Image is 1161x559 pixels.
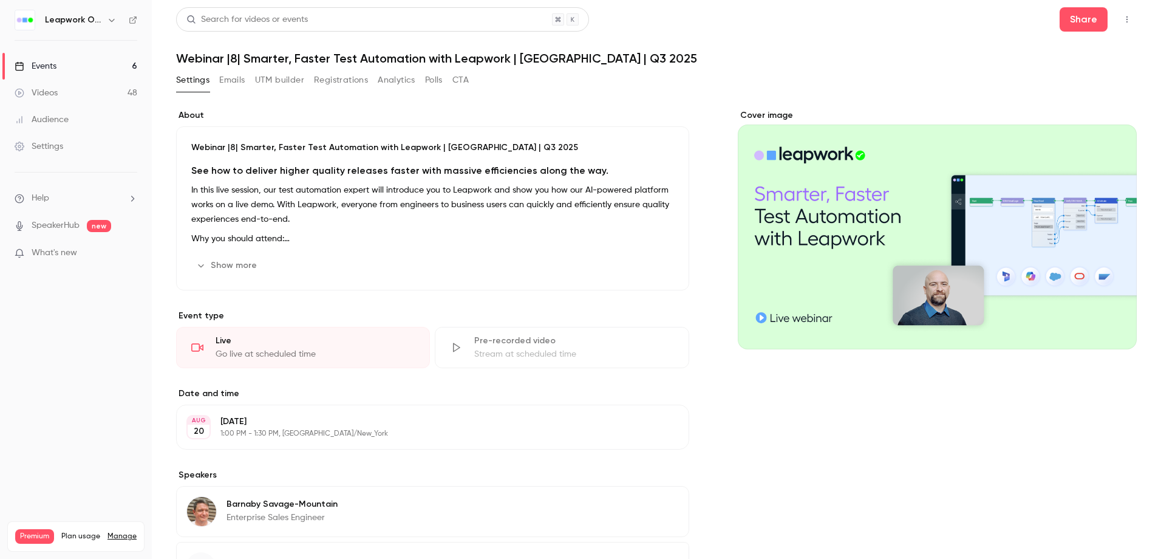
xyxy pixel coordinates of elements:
[176,388,689,400] label: Date and time
[176,327,430,368] div: LiveGo live at scheduled time
[314,70,368,90] button: Registrations
[188,416,209,425] div: AUG
[45,14,102,26] h6: Leapwork Online Event
[219,70,245,90] button: Emails
[61,532,100,541] span: Plan usage
[226,512,338,524] p: Enterprise Sales Engineer
[226,498,338,510] p: Barnaby Savage-Mountain
[176,486,689,537] div: Barnaby Savage-Mountain Barnaby Savage-MountainEnterprise Sales Engineer
[87,220,111,232] span: new
[176,109,689,122] label: About
[191,231,674,246] p: Why you should attend:
[176,310,689,322] p: Event type
[216,335,415,347] div: Live
[15,87,58,99] div: Videos
[220,429,625,439] p: 1:00 PM - 1:30 PM, [GEOGRAPHIC_DATA]/New_York
[123,248,137,259] iframe: Noticeable Trigger
[194,425,204,437] p: 20
[186,13,308,26] div: Search for videos or events
[32,219,80,232] a: SpeakerHub
[32,247,77,259] span: What's new
[435,327,689,368] div: Pre-recorded videoStream at scheduled time
[255,70,304,90] button: UTM builder
[425,70,443,90] button: Polls
[176,70,209,90] button: Settings
[176,51,1137,66] h1: Webinar |8| Smarter, Faster Test Automation with Leapwork | [GEOGRAPHIC_DATA] | Q3 2025
[474,348,673,360] div: Stream at scheduled time
[15,10,35,30] img: Leapwork Online Event
[15,114,69,126] div: Audience
[216,348,415,360] div: Go live at scheduled time
[738,109,1137,349] section: Cover image
[32,192,49,205] span: Help
[474,335,673,347] div: Pre-recorded video
[191,183,674,227] p: In this live session, our test automation expert will introduce you to Leapwork and show you how ...
[15,529,54,544] span: Premium
[176,469,689,481] label: Speakers
[378,70,415,90] button: Analytics
[15,60,56,72] div: Events
[220,416,625,428] p: [DATE]
[1060,7,1108,32] button: Share
[15,140,63,153] div: Settings
[107,532,137,541] a: Manage
[191,142,674,154] p: Webinar |8| Smarter, Faster Test Automation with Leapwork | [GEOGRAPHIC_DATA] | Q3 2025
[191,256,264,275] button: Show more
[738,109,1137,122] label: Cover image
[452,70,469,90] button: CTA
[15,192,137,205] li: help-dropdown-opener
[191,163,674,178] h2: See how to deliver higher quality releases faster with massive efficiencies along the way.
[187,497,216,526] img: Barnaby Savage-Mountain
